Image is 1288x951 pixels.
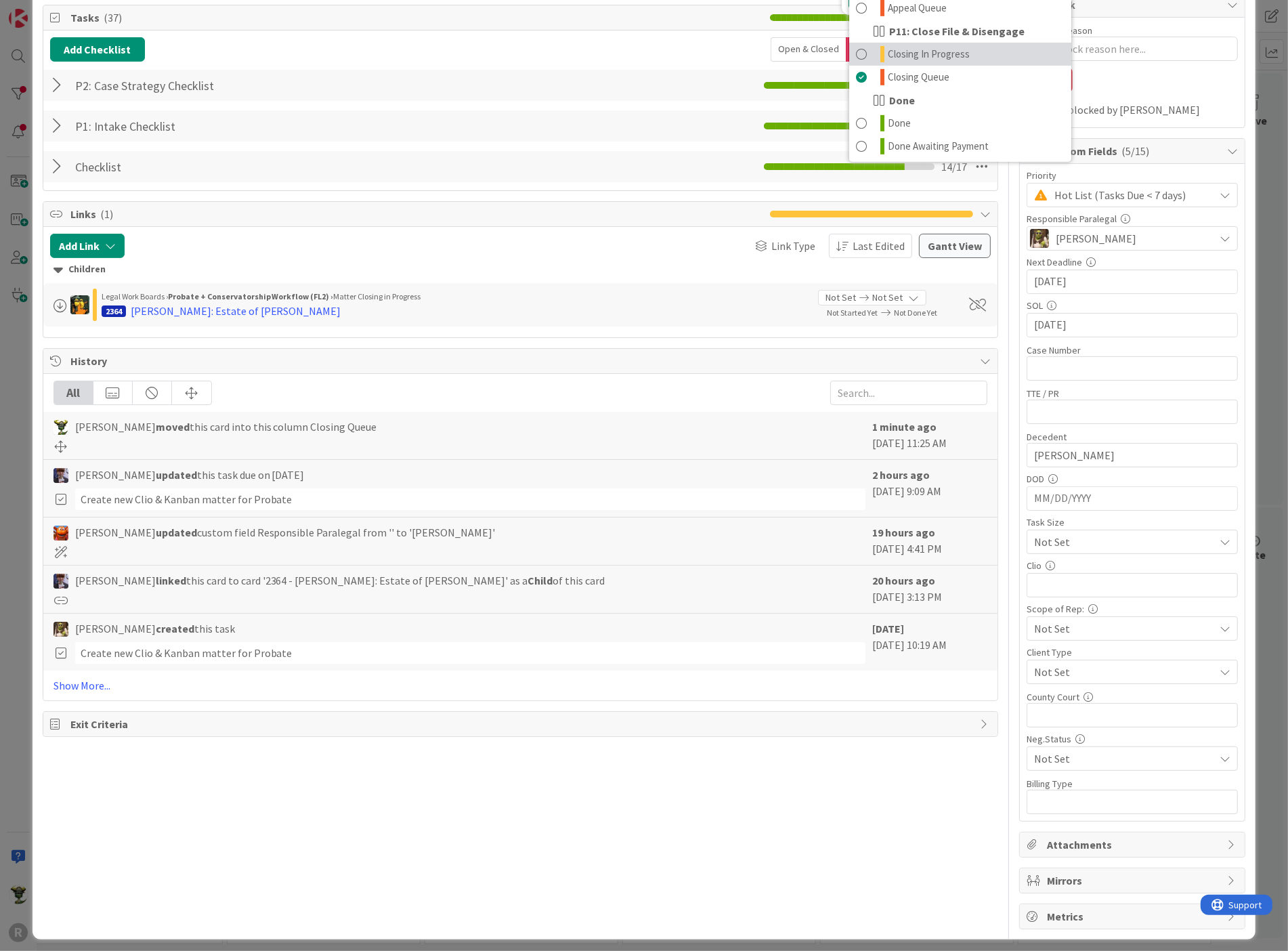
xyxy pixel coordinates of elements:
[53,262,988,277] div: Children
[1054,186,1207,205] span: Hot List (Tasks Due < 7 days)
[1034,749,1207,768] span: Not Set
[941,158,967,175] span: 14 / 17
[1056,230,1136,247] span: [PERSON_NAME]
[1027,604,1238,614] div: Scope of Rep:
[70,9,764,26] span: Tasks
[1034,532,1207,551] span: Not Set
[1047,908,1220,925] span: Metrics
[53,622,68,637] img: DG
[70,206,764,222] span: Links
[830,381,987,405] input: Search...
[70,295,89,314] img: MR
[1047,143,1220,159] span: Custom Fields
[888,46,970,62] span: Closing In Progress
[528,574,553,587] b: Child
[872,574,935,587] b: 20 hours ago
[1030,229,1049,248] img: DG
[1027,474,1238,484] div: DOD
[1027,561,1238,570] div: Clio
[70,73,375,98] input: Add Checklist...
[168,291,334,301] b: Probate + Conservatorship Workflow (FL2) ›
[53,468,68,483] img: ML
[50,37,145,62] button: Add Checklist
[156,468,197,482] b: updated
[50,234,125,258] button: Add Link
[1047,872,1220,889] span: Mirrors
[872,419,987,452] div: [DATE] 11:25 AM
[156,574,186,587] b: linked
[888,138,989,154] span: Done Awaiting Payment
[853,238,905,254] span: Last Edited
[872,572,987,606] div: [DATE] 3:13 PM
[75,642,866,664] div: Create new Clio & Kanban matter for Probate
[53,526,68,541] img: KA
[827,308,878,318] span: Not Started Yet
[872,467,987,510] div: [DATE] 9:09 AM
[54,381,93,404] div: All
[771,37,846,62] div: Open & Closed
[156,622,194,635] b: created
[75,419,377,435] span: [PERSON_NAME] this card into this column Closing Queue
[1055,104,1238,116] div: Unblocked by [PERSON_NAME]
[53,677,988,694] a: Show More...
[872,526,935,539] b: 19 hours ago
[889,23,1025,39] span: P11: Close File & Disengage
[889,92,915,108] span: Done
[70,716,974,732] span: Exit Criteria
[919,234,991,258] button: Gantt View
[849,66,1071,89] a: Closing Queue
[70,154,375,179] input: Add Checklist...
[28,2,62,18] span: Support
[872,420,937,434] b: 1 minute ago
[75,467,305,483] span: [PERSON_NAME] this task due on [DATE]
[888,115,911,131] span: Done
[70,114,375,138] input: Add Checklist...
[1047,837,1220,853] span: Attachments
[102,305,126,317] div: 2364
[849,135,1071,158] a: Done Awaiting Payment
[872,468,930,482] b: 2 hours ago
[156,420,190,434] b: moved
[1027,257,1238,267] div: Next Deadline
[75,524,496,541] span: [PERSON_NAME] custom field Responsible Paralegal from '' to '[PERSON_NAME]'
[872,524,987,558] div: [DATE] 4:41 PM
[846,37,905,62] div: Only Open
[75,572,605,589] span: [PERSON_NAME] this card to card '2364 - [PERSON_NAME]: Estate of [PERSON_NAME]' as a of this card
[1027,648,1238,657] div: Client Type
[872,622,904,635] b: [DATE]
[53,574,68,589] img: ML
[1034,314,1230,337] input: MM/DD/YYYY
[1027,387,1059,400] label: TTE / PR
[849,43,1071,66] a: Closing In Progress
[894,308,937,318] span: Not Done Yet
[70,353,974,369] span: History
[1027,171,1238,180] div: Priority
[334,291,421,301] span: Matter Closing in Progress
[75,488,866,510] div: Create new Clio & Kanban matter for Probate
[1027,734,1238,744] div: Neg.Status
[888,69,949,85] span: Closing Queue
[102,291,168,301] span: Legal Work Boards ›
[825,291,856,305] span: Not Set
[53,420,68,435] img: NC
[1121,144,1149,158] span: ( 5/15 )
[1027,344,1081,356] label: Case Number
[1027,691,1079,703] label: County Court
[1034,270,1230,293] input: MM/DD/YYYY
[156,526,197,539] b: updated
[1027,778,1073,790] label: Billing Type
[1027,301,1238,310] div: SOL
[1034,662,1207,681] span: Not Set
[872,620,987,664] div: [DATE] 10:19 AM
[829,234,912,258] button: Last Edited
[771,238,815,254] span: Link Type
[104,11,122,24] span: ( 37 )
[1027,517,1238,527] div: Task Size
[872,291,903,305] span: Not Set
[131,303,341,319] div: [PERSON_NAME]: Estate of [PERSON_NAME]
[1034,619,1207,638] span: Not Set
[1027,431,1067,443] label: Decedent
[100,207,113,221] span: ( 1 )
[75,620,235,637] span: [PERSON_NAME] this task
[1034,487,1230,510] input: MM/DD/YYYY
